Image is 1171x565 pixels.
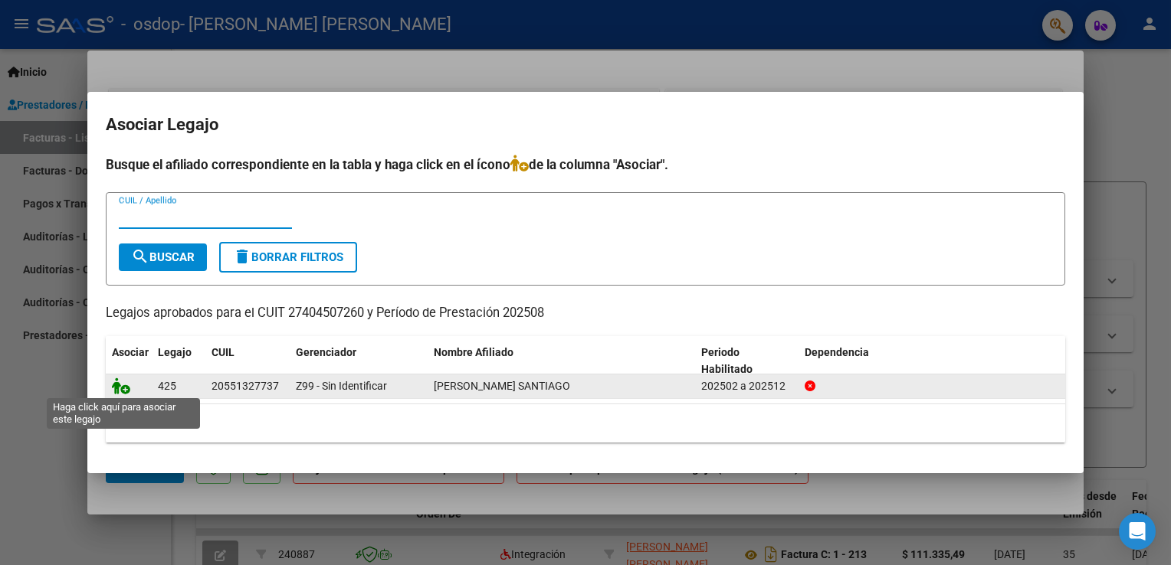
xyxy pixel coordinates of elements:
span: Buscar [131,250,195,264]
span: Borrar Filtros [233,250,343,264]
span: Z99 - Sin Identificar [296,380,387,392]
mat-icon: search [131,247,149,266]
span: Legajo [158,346,192,358]
datatable-header-cell: Nombre Afiliado [428,336,695,387]
datatable-header-cell: Periodo Habilitado [695,336,799,387]
button: Buscar [119,243,207,271]
h2: Asociar Legajo [106,110,1065,139]
datatable-header-cell: Legajo [152,336,205,387]
h4: Busque el afiliado correspondiente en la tabla y haga click en el ícono de la columna "Asociar". [106,155,1065,175]
datatable-header-cell: CUIL [205,336,290,387]
div: 20551327737 [212,377,279,395]
mat-icon: delete [233,247,251,266]
span: Gerenciador [296,346,356,358]
datatable-header-cell: Dependencia [799,336,1066,387]
datatable-header-cell: Asociar [106,336,152,387]
span: 425 [158,380,176,392]
span: Dependencia [805,346,869,358]
div: 1 registros [106,404,1065,443]
div: 202502 a 202512 [701,377,792,395]
div: Open Intercom Messenger [1119,513,1156,550]
span: OBREGON SANTIAGO [434,380,570,392]
p: Legajos aprobados para el CUIT 27404507260 y Período de Prestación 202508 [106,304,1065,323]
button: Borrar Filtros [219,242,357,273]
span: Periodo Habilitado [701,346,753,376]
span: CUIL [212,346,235,358]
span: Nombre Afiliado [434,346,513,358]
datatable-header-cell: Gerenciador [290,336,428,387]
span: Asociar [112,346,149,358]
